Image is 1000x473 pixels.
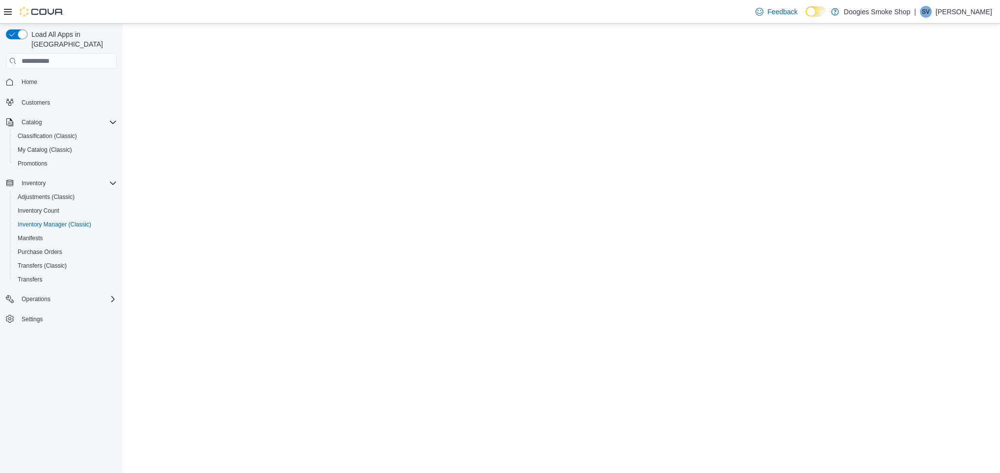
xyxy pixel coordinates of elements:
a: Inventory Manager (Classic) [14,219,95,230]
span: Settings [22,315,43,323]
span: Inventory [18,177,117,189]
span: Inventory Count [14,205,117,217]
span: Inventory Count [18,207,59,215]
span: Classification (Classic) [14,130,117,142]
img: Cova [20,7,64,17]
a: Classification (Classic) [14,130,81,142]
span: Transfers [18,276,42,283]
nav: Complex example [6,71,117,352]
button: Settings [2,312,121,326]
button: Operations [2,292,121,306]
a: Manifests [14,232,47,244]
a: Purchase Orders [14,246,66,258]
button: Catalog [18,116,46,128]
span: Manifests [14,232,117,244]
span: Inventory Manager (Classic) [18,221,91,228]
span: Customers [18,96,117,108]
button: Manifests [10,231,121,245]
span: Catalog [18,116,117,128]
button: Transfers (Classic) [10,259,121,273]
a: Transfers (Classic) [14,260,71,272]
span: Transfers (Classic) [18,262,67,270]
span: Feedback [767,7,797,17]
span: Purchase Orders [14,246,117,258]
a: Adjustments (Classic) [14,191,79,203]
span: My Catalog (Classic) [18,146,72,154]
p: | [914,6,916,18]
span: Home [22,78,37,86]
span: Manifests [18,234,43,242]
button: My Catalog (Classic) [10,143,121,157]
a: Promotions [14,158,52,169]
span: Inventory [22,179,46,187]
span: Catalog [22,118,42,126]
button: Inventory [18,177,50,189]
span: Home [18,76,117,88]
button: Transfers [10,273,121,286]
button: Operations [18,293,54,305]
a: Home [18,76,41,88]
span: Transfers (Classic) [14,260,117,272]
span: Operations [22,295,51,303]
span: Customers [22,99,50,107]
span: Adjustments (Classic) [14,191,117,203]
span: Transfers [14,274,117,285]
span: Promotions [18,160,48,167]
span: Inventory Manager (Classic) [14,219,117,230]
span: Purchase Orders [18,248,62,256]
span: Classification (Classic) [18,132,77,140]
a: Settings [18,313,47,325]
span: Operations [18,293,117,305]
button: Promotions [10,157,121,170]
p: Doogies Smoke Shop [844,6,910,18]
span: Promotions [14,158,117,169]
p: [PERSON_NAME] [936,6,992,18]
button: Customers [2,95,121,109]
a: Feedback [752,2,801,22]
input: Dark Mode [806,6,826,17]
span: Adjustments (Classic) [18,193,75,201]
a: Customers [18,97,54,109]
button: Catalog [2,115,121,129]
span: My Catalog (Classic) [14,144,117,156]
button: Adjustments (Classic) [10,190,121,204]
button: Home [2,75,121,89]
div: Sean Vaughn [920,6,932,18]
button: Inventory [2,176,121,190]
a: My Catalog (Classic) [14,144,76,156]
a: Transfers [14,274,46,285]
span: Load All Apps in [GEOGRAPHIC_DATA] [27,29,117,49]
button: Classification (Classic) [10,129,121,143]
span: Settings [18,313,117,325]
button: Inventory Manager (Classic) [10,218,121,231]
button: Inventory Count [10,204,121,218]
a: Inventory Count [14,205,63,217]
span: SV [922,6,930,18]
button: Purchase Orders [10,245,121,259]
